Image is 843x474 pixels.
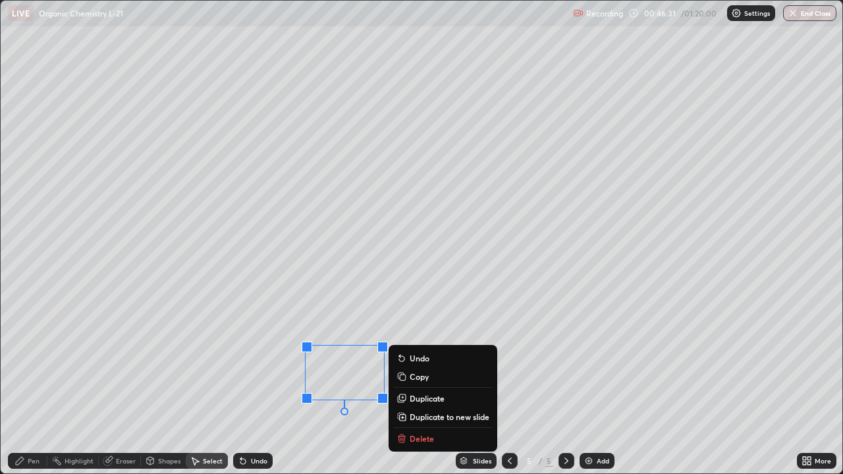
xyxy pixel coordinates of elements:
div: Select [203,458,223,464]
img: recording.375f2c34.svg [573,8,584,18]
p: Undo [410,353,429,363]
div: 5 [545,455,553,467]
div: Eraser [116,458,136,464]
img: end-class-cross [788,8,798,18]
p: Organic Chemistry L-21 [39,8,123,18]
img: add-slide-button [584,456,594,466]
p: Settings [744,10,770,16]
p: Delete [410,433,434,444]
div: Slides [473,458,491,464]
img: class-settings-icons [731,8,742,18]
div: Highlight [65,458,94,464]
button: Duplicate [394,390,492,406]
button: Copy [394,369,492,384]
p: Duplicate [410,393,445,404]
button: Undo [394,350,492,366]
button: End Class [783,5,836,21]
p: Copy [410,371,429,382]
div: Pen [28,458,40,464]
p: Duplicate to new slide [410,411,489,422]
button: Delete [394,431,492,446]
div: Undo [251,458,267,464]
div: 5 [523,457,536,465]
p: Recording [586,9,623,18]
div: Shapes [158,458,180,464]
div: / [539,457,543,465]
div: Add [597,458,609,464]
div: More [815,458,831,464]
p: LIVE [12,8,30,18]
button: Duplicate to new slide [394,409,492,425]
